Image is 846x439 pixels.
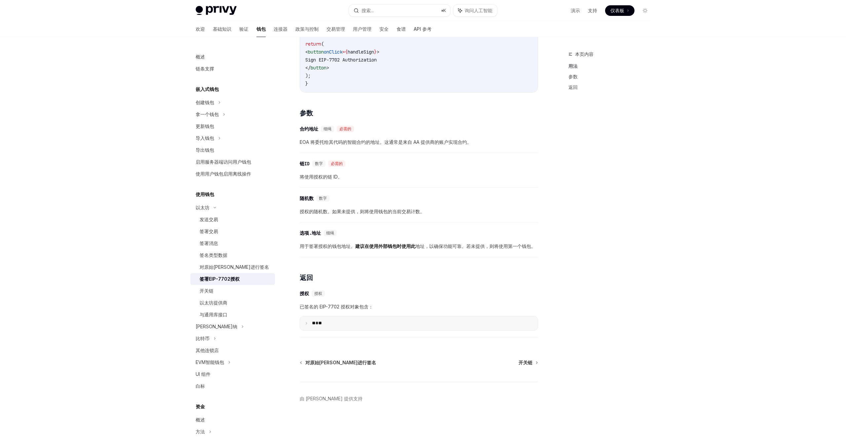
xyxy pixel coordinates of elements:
font: 嵌入式钱包 [196,86,219,92]
font: 随机数 [300,195,314,201]
font: 验证 [239,26,249,32]
a: 安全 [379,21,389,37]
span: return [305,41,321,47]
font: EVM智能钱包 [196,359,224,365]
font: 以太坊提供商 [200,300,227,305]
a: 更新钱包 [190,120,275,132]
font: 必需的 [331,161,343,166]
font: 概述 [196,417,205,422]
font: 本页内容 [575,51,594,57]
a: 交易管理 [327,21,345,37]
button: 搜索...⌘K [349,5,450,17]
font: 创建钱包 [196,100,214,105]
font: 使用钱包 [196,191,214,197]
font: 细绳 [326,230,334,236]
font: 用法 [568,63,578,69]
a: 签署EIP-7702授权 [190,273,275,285]
font: 细绳 [324,126,331,132]
span: } [305,81,308,87]
a: 使用用户钱包启用离线操作 [190,168,275,180]
span: </ [305,65,311,71]
font: 连接器 [274,26,288,32]
a: 启用服务器端访问用户钱包 [190,156,275,168]
font: 演示 [571,8,580,13]
a: 欢迎 [196,21,205,37]
a: 签署交易 [190,225,275,237]
font: 政策与控制 [295,26,319,32]
a: 返回 [568,82,656,93]
span: ( [321,41,324,47]
font: 以太坊 [196,205,210,210]
font: 参数 [568,74,578,79]
a: API 参考 [414,21,432,37]
font: 比特币 [196,336,210,341]
font: 建议在使用外部钱包时使用此 [355,243,415,249]
font: 由 [PERSON_NAME] 提供支持 [300,396,363,401]
font: 食谱 [397,26,406,32]
a: 政策与控制 [295,21,319,37]
font: 白标 [196,383,205,389]
font: 拿一个钱包 [196,111,219,117]
font: 资金 [196,404,205,409]
a: 仪表板 [605,5,634,16]
font: 必需的 [339,126,351,132]
font: 授权 [300,291,309,297]
font: UI 组件 [196,371,211,377]
a: 钱包 [256,21,266,37]
span: onClick [324,49,342,55]
a: UI 组件 [190,368,275,380]
font: 对原始[PERSON_NAME]进行签名 [200,264,269,270]
font: 链ID [300,161,310,167]
font: ⌘ [441,8,443,13]
a: 导出钱包 [190,144,275,156]
font: 启用服务器端访问用户钱包 [196,159,251,165]
span: button [311,65,327,71]
a: 由 [PERSON_NAME] 提供支持 [300,395,363,402]
span: > [377,49,379,55]
font: 对原始[PERSON_NAME]进行签名 [305,360,376,365]
a: 食谱 [397,21,406,37]
font: 数字 [319,196,327,201]
font: 地址，以确保功能可靠。若未提供，则将使用第一个钱包。 [415,243,536,249]
a: 连接器 [274,21,288,37]
span: } [374,49,377,55]
font: [PERSON_NAME]纳 [196,324,237,329]
font: 授权的随机数。如果未提供，则将使用钱包的当前交易计数。 [300,209,425,214]
font: 与通用库接口 [200,312,227,317]
font: 合约地址 [300,126,318,132]
font: 交易管理 [327,26,345,32]
a: 参数 [568,71,656,82]
font: 安全 [379,26,389,32]
span: ); [305,73,311,79]
font: 更新钱包 [196,123,214,129]
font: 概述 [196,54,205,60]
a: 对原始[PERSON_NAME]进行签名 [190,261,275,273]
a: 演示 [571,7,580,14]
span: < [305,49,308,55]
a: 链条支撑 [190,63,275,75]
font: 参数 [300,109,313,117]
a: 与通用库接口 [190,309,275,321]
a: 用法 [568,61,656,71]
font: 返回 [568,84,578,90]
a: 签署消息 [190,237,275,249]
font: 其他连锁店 [196,347,219,353]
a: 开关链 [190,285,275,297]
font: K [443,8,446,13]
a: 其他连锁店 [190,344,275,356]
font: 导入钱包 [196,135,214,141]
span: button [308,49,324,55]
font: 选项.地址 [300,230,321,236]
a: 验证 [239,21,249,37]
font: 导出钱包 [196,147,214,153]
a: 用户管理 [353,21,371,37]
font: 返回 [300,274,313,282]
font: 链条支撑 [196,66,214,71]
font: 签名类型数据 [200,252,227,258]
font: 已签名的 EIP-7702 授权对象包含： [300,304,373,309]
span: { [345,49,348,55]
font: 开关链 [200,288,213,294]
font: 仪表板 [610,8,624,13]
button: 询问人工智能 [453,5,497,17]
font: 签署消息 [200,240,218,246]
